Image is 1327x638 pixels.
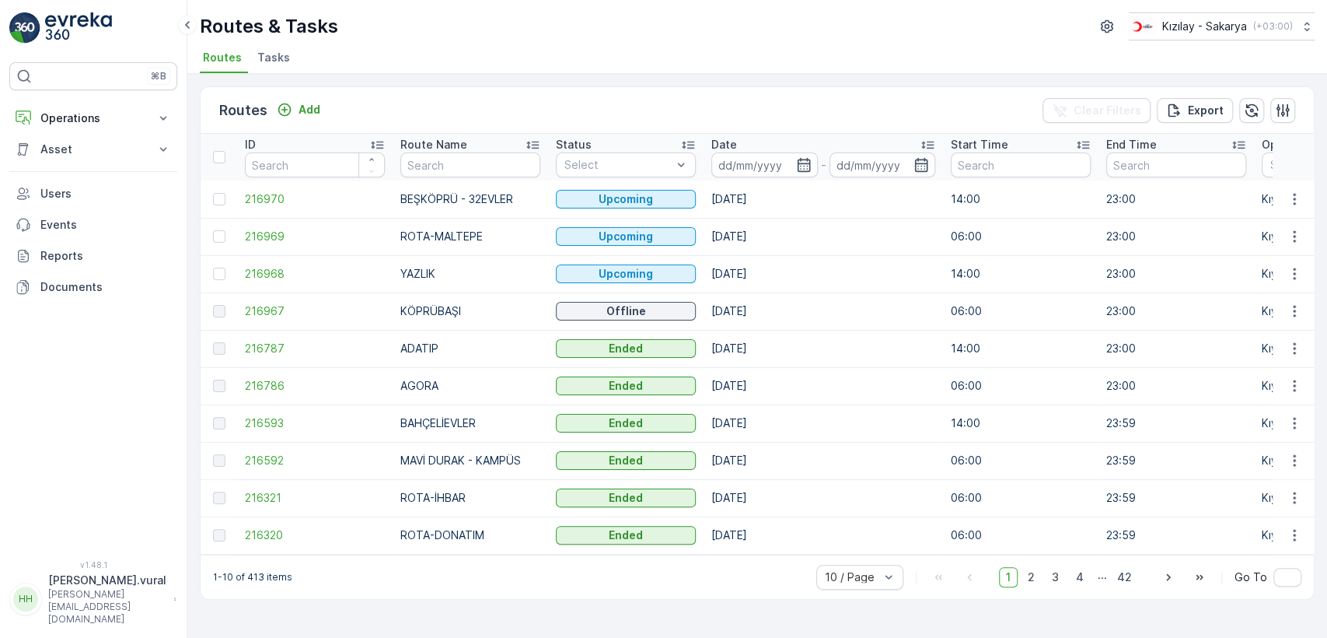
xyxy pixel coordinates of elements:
input: dd/mm/yyyy [829,152,936,177]
span: 42 [1110,567,1139,587]
img: k%C4%B1z%C4%B1lay_DTAvauz.png [1129,18,1156,35]
a: 216969 [245,229,385,244]
img: logo_light-DOdMpM7g.png [45,12,112,44]
button: Ended [556,377,696,395]
div: Toggle Row Selected [213,193,225,205]
input: Search [245,152,385,177]
td: 06:00 [943,442,1098,479]
td: 23:00 [1098,181,1254,218]
p: Ended [609,341,643,356]
p: Ended [609,378,643,394]
td: 23:59 [1098,517,1254,554]
span: 216968 [245,266,385,282]
td: [DATE] [704,517,943,554]
td: [DATE] [704,442,943,479]
p: Ended [609,490,643,506]
td: BEŞKÖPRÜ - 32EVLER [393,181,548,218]
button: Upcoming [556,227,696,246]
span: 4 [1069,567,1091,587]
button: Ended [556,414,696,433]
td: 14:00 [943,255,1098,293]
p: Offline [606,303,646,319]
p: ID [245,137,256,152]
p: Routes & Tasks [200,14,338,39]
p: [PERSON_NAME].vural [48,573,166,588]
p: - [821,156,826,174]
a: 216593 [245,415,385,431]
div: Toggle Row Selected [213,268,225,280]
span: 216320 [245,528,385,543]
a: Users [9,178,177,209]
p: Upcoming [599,191,653,207]
td: [DATE] [704,405,943,442]
button: Kızılay - Sakarya(+03:00) [1129,12,1315,40]
td: KÖPRÜBAŞI [393,293,548,330]
input: Search [1106,152,1246,177]
span: 3 [1045,567,1066,587]
a: 216321 [245,490,385,506]
a: 216967 [245,303,385,319]
button: Upcoming [556,265,696,283]
a: Events [9,209,177,240]
a: Reports [9,240,177,272]
p: Upcoming [599,266,653,282]
td: 23:00 [1098,218,1254,255]
p: Date [711,137,737,152]
button: Ended [556,526,696,545]
button: Ended [556,339,696,358]
td: AGORA [393,367,548,405]
p: Add [299,102,320,117]
td: MAVİ DURAK - KAMPÜS [393,442,548,479]
td: ROTA-MALTEPE [393,218,548,255]
p: Status [556,137,592,152]
button: HH[PERSON_NAME].vural[PERSON_NAME][EMAIL_ADDRESS][DOMAIN_NAME] [9,573,177,626]
img: logo [9,12,40,44]
p: 1-10 of 413 items [213,571,292,584]
td: [DATE] [704,181,943,218]
input: dd/mm/yyyy [711,152,818,177]
p: Users [40,186,171,202]
td: YAZLIK [393,255,548,293]
p: Documents [40,279,171,295]
button: Export [1157,98,1233,123]
div: Toggle Row Selected [213,492,225,504]
td: 23:00 [1098,293,1254,330]
p: Start Time [951,137,1008,152]
a: Documents [9,272,177,303]
td: BAHÇELİEVLER [393,405,548,442]
p: Export [1188,103,1224,118]
td: [DATE] [704,330,943,367]
td: 23:00 [1098,330,1254,367]
span: v 1.48.1 [9,560,177,570]
p: [PERSON_NAME][EMAIL_ADDRESS][DOMAIN_NAME] [48,588,166,626]
td: [DATE] [704,218,943,255]
td: ADATIP [393,330,548,367]
div: Toggle Row Selected [213,454,225,467]
td: 23:59 [1098,479,1254,517]
td: 23:00 [1098,367,1254,405]
p: Ended [609,415,643,431]
td: 06:00 [943,517,1098,554]
p: Operations [40,110,146,126]
p: ( +03:00 ) [1253,20,1293,33]
button: Ended [556,451,696,470]
td: 06:00 [943,479,1098,517]
td: 14:00 [943,181,1098,218]
span: Tasks [257,50,290,65]
div: Toggle Row Selected [213,417,225,429]
td: ROTA-İHBAR [393,479,548,517]
td: 23:59 [1098,405,1254,442]
a: 216787 [245,341,385,356]
td: 14:00 [943,405,1098,442]
p: Routes [219,100,267,121]
p: Operation [1262,137,1315,152]
td: 23:59 [1098,442,1254,479]
p: ⌘B [151,70,166,82]
td: 06:00 [943,367,1098,405]
span: 1 [999,567,1018,587]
